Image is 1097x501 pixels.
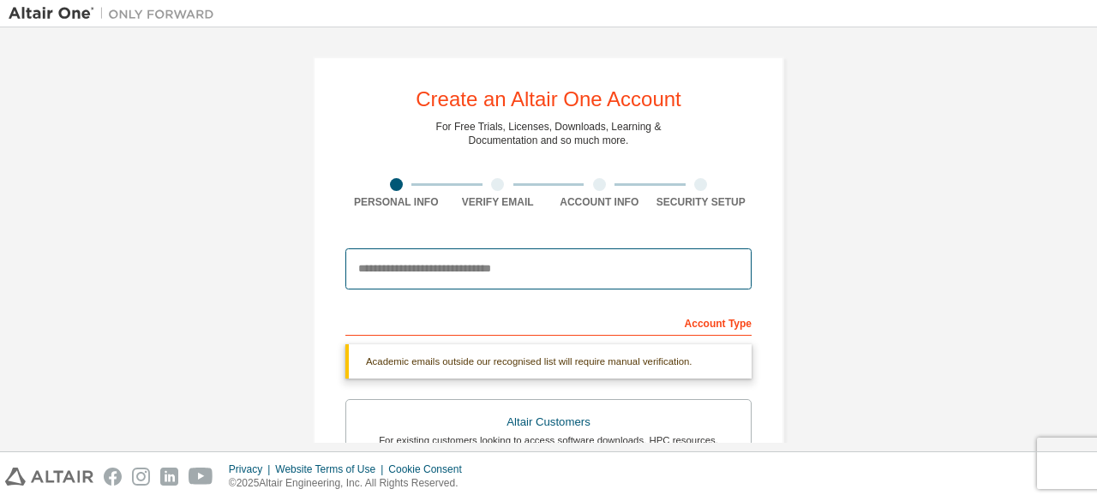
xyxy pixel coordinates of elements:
[229,476,472,491] p: © 2025 Altair Engineering, Inc. All Rights Reserved.
[104,468,122,486] img: facebook.svg
[436,120,662,147] div: For Free Trials, Licenses, Downloads, Learning & Documentation and so much more.
[416,89,681,110] div: Create an Altair One Account
[5,468,93,486] img: altair_logo.svg
[229,462,275,476] div: Privacy
[189,468,213,486] img: youtube.svg
[132,468,150,486] img: instagram.svg
[9,5,223,22] img: Altair One
[388,462,471,476] div: Cookie Consent
[357,410,740,434] div: Altair Customers
[548,195,650,209] div: Account Info
[345,195,447,209] div: Personal Info
[357,433,740,461] div: For existing customers looking to access software downloads, HPC resources, community, trainings ...
[160,468,178,486] img: linkedin.svg
[447,195,549,209] div: Verify Email
[345,308,752,336] div: Account Type
[650,195,752,209] div: Security Setup
[275,462,388,476] div: Website Terms of Use
[345,344,752,379] div: Academic emails outside our recognised list will require manual verification.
